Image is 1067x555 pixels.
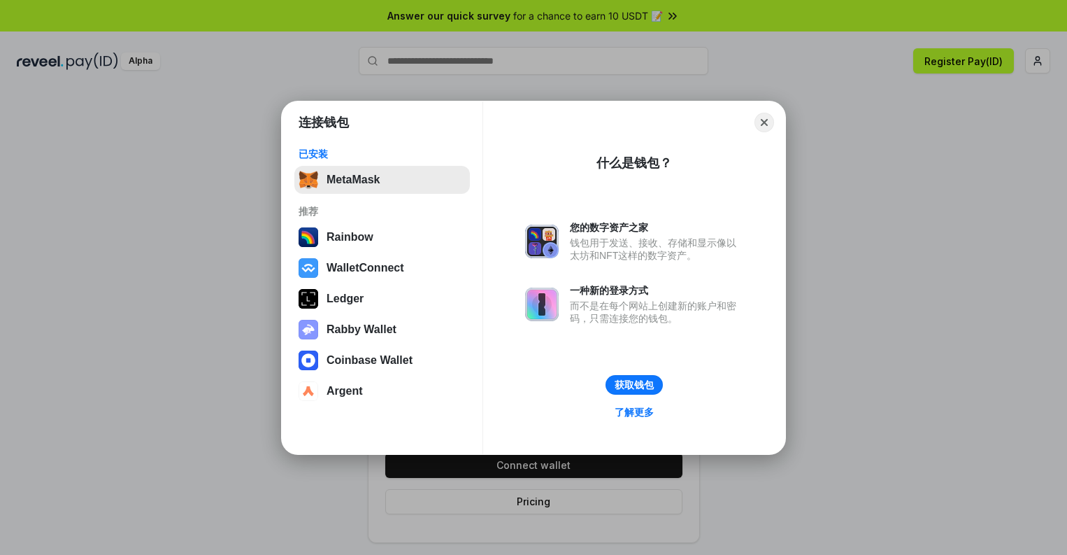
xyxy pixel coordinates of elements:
button: 获取钱包 [606,375,663,395]
img: svg+xml,%3Csvg%20xmlns%3D%22http%3A%2F%2Fwww.w3.org%2F2000%2Fsvg%22%20fill%3D%22none%22%20viewBox... [525,225,559,258]
button: WalletConnect [294,254,470,282]
div: Rainbow [327,231,373,244]
div: MetaMask [327,174,380,186]
button: Rabby Wallet [294,316,470,344]
div: WalletConnect [327,262,404,274]
div: 推荐 [299,205,466,218]
div: 获取钱包 [615,379,654,391]
div: Rabby Wallet [327,323,396,336]
div: 一种新的登录方式 [570,284,743,297]
button: Close [754,113,774,132]
div: 您的数字资产之家 [570,221,743,234]
img: svg+xml,%3Csvg%20width%3D%2228%22%20height%3D%2228%22%20viewBox%3D%220%200%2028%2028%22%20fill%3D... [299,381,318,401]
img: svg+xml,%3Csvg%20width%3D%22120%22%20height%3D%22120%22%20viewBox%3D%220%200%20120%20120%22%20fil... [299,227,318,247]
a: 了解更多 [606,403,662,421]
button: MetaMask [294,166,470,194]
div: 了解更多 [615,406,654,419]
img: svg+xml,%3Csvg%20xmlns%3D%22http%3A%2F%2Fwww.w3.org%2F2000%2Fsvg%22%20fill%3D%22none%22%20viewBox... [299,320,318,339]
button: Rainbow [294,223,470,251]
img: svg+xml,%3Csvg%20fill%3D%22none%22%20height%3D%2233%22%20viewBox%3D%220%200%2035%2033%22%20width%... [299,170,318,190]
img: svg+xml,%3Csvg%20width%3D%2228%22%20height%3D%2228%22%20viewBox%3D%220%200%2028%2028%22%20fill%3D... [299,258,318,278]
div: 而不是在每个网站上创建新的账户和密码，只需连接您的钱包。 [570,300,743,325]
button: Argent [294,377,470,405]
button: Coinbase Wallet [294,346,470,374]
img: svg+xml,%3Csvg%20xmlns%3D%22http%3A%2F%2Fwww.w3.org%2F2000%2Fsvg%22%20width%3D%2228%22%20height%3... [299,289,318,309]
div: Argent [327,385,363,398]
div: 什么是钱包？ [596,155,672,171]
div: Coinbase Wallet [327,354,413,367]
div: 已安装 [299,148,466,160]
img: svg+xml,%3Csvg%20width%3D%2228%22%20height%3D%2228%22%20viewBox%3D%220%200%2028%2028%22%20fill%3D... [299,351,318,370]
div: Ledger [327,293,364,305]
img: svg+xml,%3Csvg%20xmlns%3D%22http%3A%2F%2Fwww.w3.org%2F2000%2Fsvg%22%20fill%3D%22none%22%20viewBox... [525,288,559,321]
div: 钱包用于发送、接收、存储和显示像以太坊和NFT这样的数字资产。 [570,237,743,262]
button: Ledger [294,285,470,313]
h1: 连接钱包 [299,114,349,131]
